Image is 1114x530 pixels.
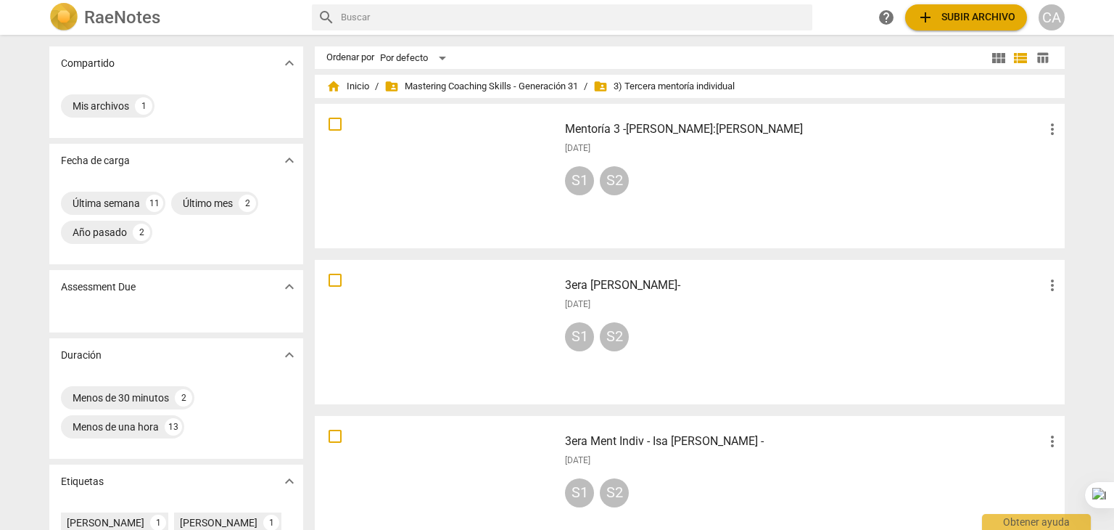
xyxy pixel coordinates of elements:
[990,49,1007,67] span: view_module
[584,81,587,92] span: /
[49,3,300,32] a: LogoRaeNotes
[1044,433,1061,450] span: more_vert
[61,56,115,71] p: Compartido
[1010,47,1031,69] button: Lista
[1031,47,1053,69] button: Tabla
[278,276,300,298] button: Mostrar más
[183,196,233,211] div: Último mes
[146,195,163,212] div: 11
[61,153,130,168] p: Fecha de carga
[565,478,594,507] div: S1
[61,280,136,295] p: Assessment Due
[565,454,590,467] span: [DATE]
[905,4,1027,30] button: Subir
[384,79,578,94] span: Mastering Coaching Skills - Generación 31
[281,346,298,364] span: expand_more
[278,150,300,171] button: Mostrar más
[375,81,379,92] span: /
[326,79,369,94] span: Inicio
[278,344,300,366] button: Mostrar más
[380,46,451,70] div: Por defecto
[565,298,590,311] span: [DATE]
[1012,49,1029,67] span: view_list
[1044,121,1061,138] span: more_vert
[565,433,1044,450] h3: 3era Ment Indiv - Isa Olid -
[1039,4,1065,30] button: CA
[1036,51,1049,65] span: table_chart
[600,322,629,351] div: S2
[165,418,182,436] div: 13
[565,121,1044,138] h3: Mentoría 3 -Claudia:Katya
[49,3,78,32] img: Logo
[320,265,1060,399] a: 3era [PERSON_NAME]-[DATE]S1S2
[278,470,300,492] button: Mostrar más
[600,478,629,507] div: S2
[73,420,159,434] div: Menos de una hora
[73,196,140,211] div: Última semana
[565,166,594,195] div: S1
[565,277,1044,294] h3: 3era Sesión Mentoría Sylvia-Tati-
[84,7,160,28] h2: RaeNotes
[593,79,608,94] span: folder_shared
[917,9,1015,26] span: Subir archivo
[988,47,1010,69] button: Cuadrícula
[73,99,129,113] div: Mis archivos
[917,9,934,26] span: add
[281,278,298,295] span: expand_more
[180,515,257,530] div: [PERSON_NAME]
[593,79,735,94] span: 3) Tercera mentoría individual
[341,6,806,29] input: Buscar
[318,9,335,26] span: search
[281,473,298,490] span: expand_more
[1044,277,1061,294] span: more_vert
[73,391,169,405] div: Menos de 30 minutos
[278,52,300,74] button: Mostrar más
[320,109,1060,243] a: Mentoría 3 -[PERSON_NAME]:[PERSON_NAME][DATE]S1S2
[61,348,102,363] p: Duración
[326,79,341,94] span: home
[873,4,899,30] a: Obtener ayuda
[384,79,399,94] span: folder_shared
[239,195,256,212] div: 2
[135,97,152,115] div: 1
[67,515,144,530] div: [PERSON_NAME]
[565,142,590,155] span: [DATE]
[133,224,150,241] div: 2
[878,9,895,26] span: help
[600,166,629,195] div: S2
[61,474,104,489] p: Etiquetas
[73,225,127,240] div: Año pasado
[175,389,192,407] div: 2
[565,322,594,351] div: S1
[982,514,1091,530] div: Obtener ayuda
[281,54,298,72] span: expand_more
[326,52,374,63] div: Ordenar por
[281,152,298,169] span: expand_more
